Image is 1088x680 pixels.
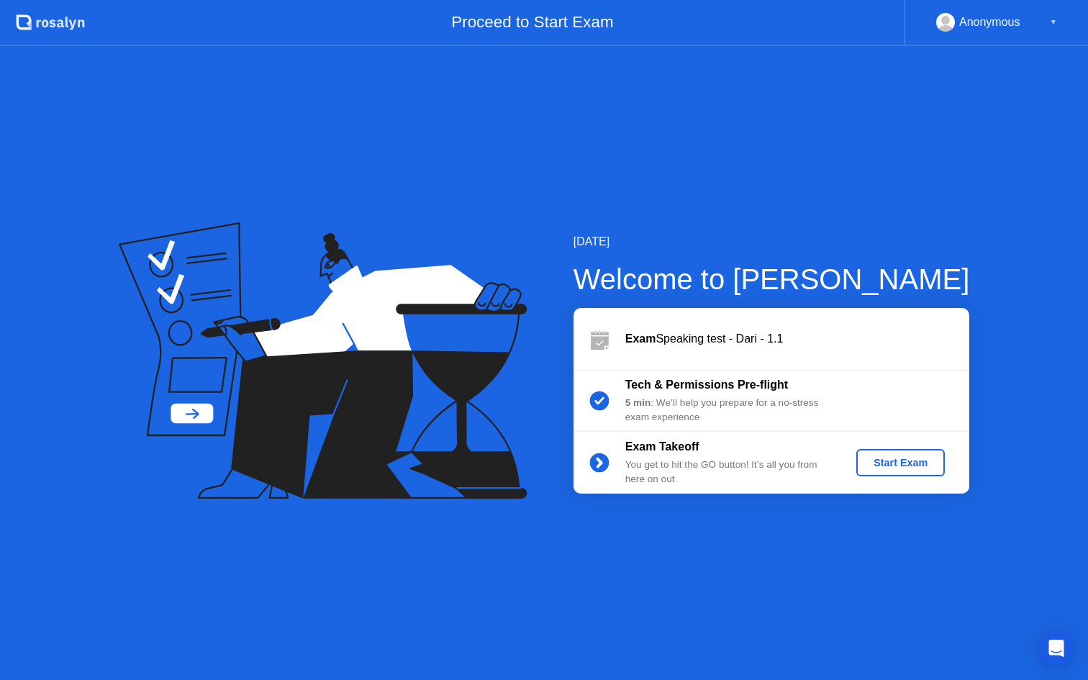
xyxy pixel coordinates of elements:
button: Start Exam [856,449,945,476]
b: 5 min [625,397,651,408]
b: Exam Takeoff [625,440,699,453]
div: Welcome to [PERSON_NAME] [574,258,970,301]
div: [DATE] [574,233,970,250]
div: : We’ll help you prepare for a no-stress exam experience [625,396,833,425]
div: Anonymous [959,13,1020,32]
b: Tech & Permissions Pre-flight [625,378,788,391]
div: ▼ [1050,13,1057,32]
div: Speaking test - Dari - 1.1 [625,330,969,348]
div: Start Exam [862,457,939,468]
b: Exam [625,332,656,345]
div: You get to hit the GO button! It’s all you from here on out [625,458,833,487]
div: Open Intercom Messenger [1039,631,1074,666]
